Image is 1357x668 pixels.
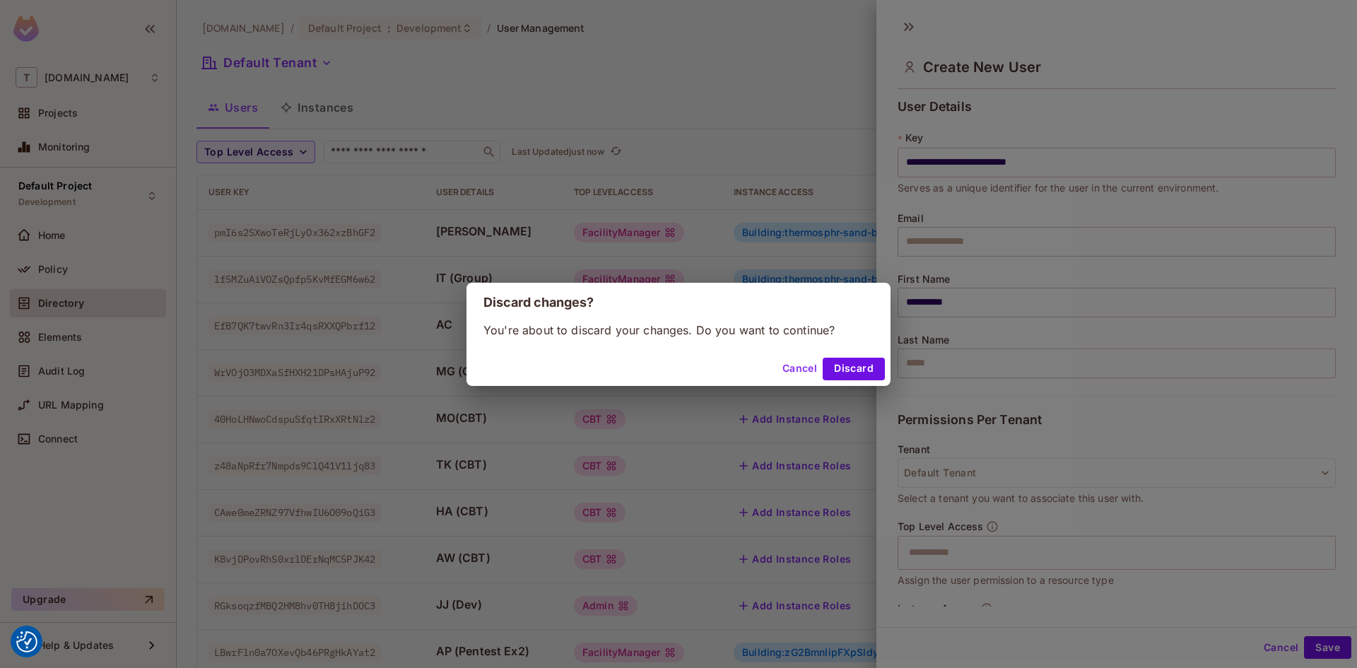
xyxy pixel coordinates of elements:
img: Revisit consent button [16,631,37,652]
p: You're about to discard your changes. Do you want to continue? [483,322,874,338]
h2: Discard changes? [466,283,891,322]
button: Consent Preferences [16,631,37,652]
button: Discard [823,358,885,380]
button: Cancel [777,358,823,380]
